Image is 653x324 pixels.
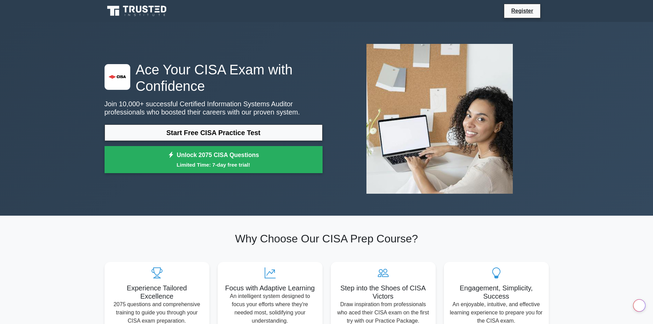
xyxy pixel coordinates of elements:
[105,100,323,116] p: Join 10,000+ successful Certified Information Systems Auditor professionals who boosted their car...
[105,61,323,94] h1: Ace Your CISA Exam with Confidence
[113,161,314,169] small: Limited Time: 7-day free trial!
[105,124,323,141] a: Start Free CISA Practice Test
[449,284,543,300] h5: Engagement, Simplicity, Success
[105,146,323,173] a: Unlock 2075 CISA QuestionsLimited Time: 7-day free trial!
[223,284,317,292] h5: Focus with Adaptive Learning
[110,284,204,300] h5: Experience Tailored Excellence
[105,232,549,245] h2: Why Choose Our CISA Prep Course?
[336,284,430,300] h5: Step into the Shoes of CISA Victors
[507,7,537,15] a: Register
